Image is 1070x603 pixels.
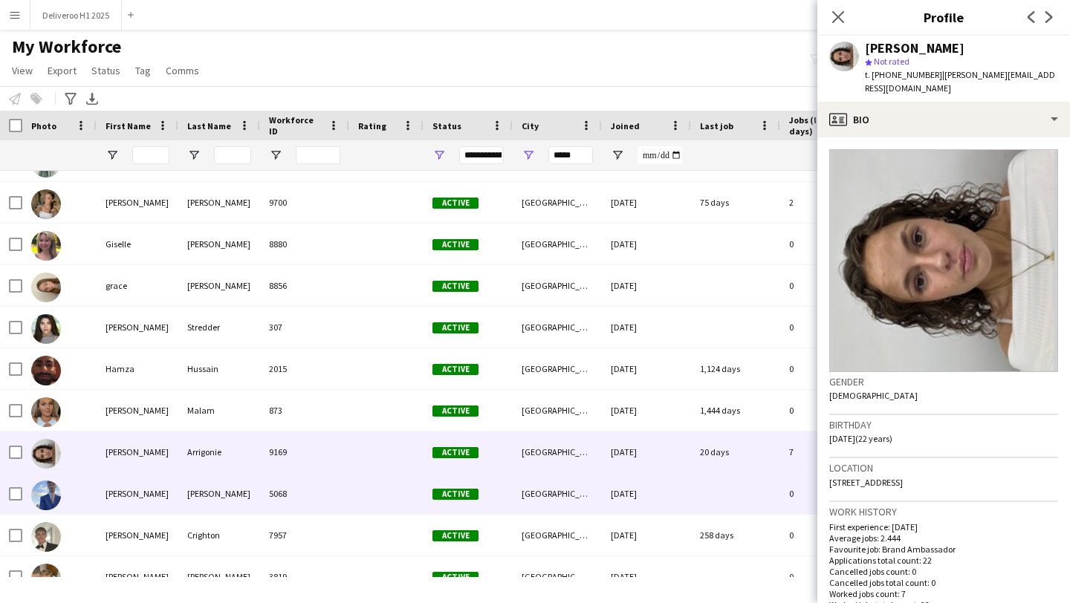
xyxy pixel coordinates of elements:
[178,348,260,389] div: Hussain
[602,390,691,431] div: [DATE]
[874,56,909,67] span: Not rated
[432,364,479,375] span: Active
[260,224,349,264] div: 8880
[829,505,1058,518] h3: Work history
[260,265,349,306] div: 8856
[513,390,602,431] div: [GEOGRAPHIC_DATA]
[780,390,877,431] div: 0
[513,473,602,514] div: [GEOGRAPHIC_DATA]
[97,390,178,431] div: [PERSON_NAME]
[513,431,602,472] div: [GEOGRAPHIC_DATA]
[187,120,231,131] span: Last Name
[829,521,1058,532] p: First experience: [DATE]
[62,90,80,108] app-action-btn: Advanced filters
[178,307,260,348] div: Stredder
[432,239,479,250] span: Active
[432,281,479,292] span: Active
[522,120,539,131] span: City
[178,224,260,264] div: [PERSON_NAME]
[178,515,260,555] div: Crighton
[602,556,691,597] div: [DATE]
[432,405,479,417] span: Active
[865,69,1055,94] span: | [PERSON_NAME][EMAIL_ADDRESS][DOMAIN_NAME]
[432,322,479,333] span: Active
[513,224,602,264] div: [GEOGRAPHIC_DATA]
[789,114,850,137] span: Jobs (last 90 days)
[691,182,780,223] div: 75 days
[691,348,780,389] div: 1,124 days
[260,556,349,597] div: 3819
[829,544,1058,555] p: Favourite job: Brand Ambassador
[691,515,780,555] div: 258 days
[817,102,1070,137] div: Bio
[31,480,61,510] img: Harry Locke
[780,556,877,597] div: 0
[260,307,349,348] div: 307
[780,265,877,306] div: 0
[780,515,877,555] div: 0
[829,149,1058,372] img: Crew avatar or photo
[135,64,151,77] span: Tag
[97,473,178,514] div: [PERSON_NAME]
[829,433,892,444] span: [DATE] (22 years)
[42,61,82,80] a: Export
[160,61,205,80] a: Comms
[780,348,877,389] div: 0
[85,61,126,80] a: Status
[829,461,1058,475] h3: Location
[780,182,877,223] div: 2
[602,224,691,264] div: [DATE]
[780,431,877,472] div: 7
[97,307,178,348] div: [PERSON_NAME]
[91,64,120,77] span: Status
[602,307,691,348] div: [DATE]
[31,189,61,219] img: Georgina Elliott
[522,149,535,162] button: Open Filter Menu
[513,265,602,306] div: [GEOGRAPHIC_DATA]
[6,61,39,80] a: View
[829,577,1058,588] p: Cancelled jobs total count: 0
[691,390,780,431] div: 1,444 days
[269,149,282,162] button: Open Filter Menu
[432,530,479,541] span: Active
[260,390,349,431] div: 873
[260,473,349,514] div: 5068
[602,348,691,389] div: [DATE]
[129,61,157,80] a: Tag
[432,120,461,131] span: Status
[48,64,77,77] span: Export
[829,532,1058,544] p: Average jobs: 2.444
[432,489,479,500] span: Active
[97,182,178,223] div: [PERSON_NAME]
[31,522,61,552] img: Harvey Crighton
[829,566,1058,577] p: Cancelled jobs count: 0
[178,265,260,306] div: [PERSON_NAME]
[260,431,349,472] div: 9169
[700,120,733,131] span: Last job
[432,572,479,583] span: Active
[97,431,178,472] div: [PERSON_NAME]
[31,231,61,261] img: Giselle Vaughan-Smith
[178,182,260,223] div: [PERSON_NAME]
[432,447,479,458] span: Active
[31,356,61,385] img: Hamza Hussain
[513,348,602,389] div: [GEOGRAPHIC_DATA]
[602,265,691,306] div: [DATE]
[780,473,877,514] div: 0
[178,473,260,514] div: [PERSON_NAME]
[829,588,1058,599] p: Worked jobs count: 7
[817,7,1070,27] h3: Profile
[829,477,903,488] span: [STREET_ADDRESS]
[358,120,386,131] span: Rating
[829,555,1058,566] p: Applications total count: 22
[30,1,122,30] button: Deliveroo H1 2025
[829,390,918,401] span: [DEMOGRAPHIC_DATA]
[31,273,61,302] img: grace waller
[296,146,340,164] input: Workforce ID Filter Input
[611,149,624,162] button: Open Filter Menu
[260,348,349,389] div: 2015
[513,182,602,223] div: [GEOGRAPHIC_DATA]
[178,431,260,472] div: Arrigonie
[513,515,602,555] div: [GEOGRAPHIC_DATA]
[97,224,178,264] div: Giselle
